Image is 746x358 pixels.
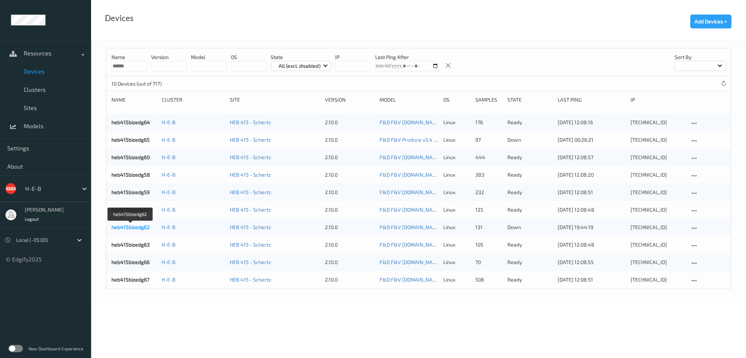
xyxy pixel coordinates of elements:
div: State [507,96,553,103]
a: H-E-B [162,276,176,283]
div: Last Ping [558,96,625,103]
div: [DATE] 12:08:48 [558,241,625,248]
p: Sort by [675,54,726,61]
a: F&D F&V [DOMAIN_NAME] [DATE] 16:30 [380,259,471,265]
a: heb415bizedg64 [111,119,150,125]
div: [DATE] 00:26:21 [558,136,625,143]
div: [TECHNICAL_ID] [631,224,684,231]
div: [TECHNICAL_ID] [631,119,684,126]
div: [TECHNICAL_ID] [631,206,684,213]
a: H-E-B [162,172,176,178]
p: ready [507,206,553,213]
div: [DATE] 12:08:48 [558,206,625,213]
p: ready [507,189,553,196]
p: ready [507,276,553,283]
div: [TECHNICAL_ID] [631,189,684,196]
p: ready [507,259,553,266]
p: Name [111,54,147,61]
a: HEB 415 - Schertz [230,189,271,195]
div: OS [443,96,470,103]
p: linux [443,154,470,161]
a: heb415bizedg67 [111,276,149,283]
div: 176 [475,119,502,126]
div: [DATE] 12:08:51 [558,189,625,196]
a: F&D F&V [DOMAIN_NAME] [DATE] 16:30 [380,276,471,283]
div: 131 [475,224,502,231]
p: down [507,224,553,231]
div: 232 [475,189,502,196]
div: version [325,96,374,103]
p: linux [443,241,470,248]
div: [DATE] 12:08:57 [558,154,625,161]
div: [TECHNICAL_ID] [631,276,684,283]
a: HEB 415 - Schertz [230,276,271,283]
div: [DATE] 12:08:55 [558,259,625,266]
div: Samples [475,96,502,103]
a: HEB 415 - Schertz [230,154,271,160]
a: F&D F&V [DOMAIN_NAME] [DATE] 16:30 [380,189,471,195]
p: linux [443,259,470,266]
p: linux [443,224,470,231]
p: ready [507,171,553,178]
div: ip [631,96,684,103]
div: [TECHNICAL_ID] [631,154,684,161]
p: linux [443,119,470,126]
div: 2.10.0 [325,276,374,283]
a: F&D F&V [DOMAIN_NAME] [DATE] 16:30 [380,172,471,178]
div: Cluster [162,96,225,103]
a: heb415bizedg58 [111,172,150,178]
a: F&D F&V Produce v3.4 [DATE] 22:47 Auto Save [380,137,487,143]
a: F&D F&V [DOMAIN_NAME] [DATE] 16:30 [380,241,471,248]
div: [DATE] 12:08:20 [558,171,625,178]
p: linux [443,206,470,213]
p: OS [231,54,267,61]
div: [DATE] 12:08:51 [558,276,625,283]
div: [TECHNICAL_ID] [631,136,684,143]
p: version [151,54,187,61]
a: HEB 415 - Schertz [230,259,271,265]
a: H-E-B [162,224,176,230]
div: 2.10.0 [325,206,374,213]
a: H-E-B [162,206,176,213]
a: HEB 415 - Schertz [230,206,271,213]
div: 105 [475,241,502,248]
a: HEB 415 - Schertz [230,137,271,143]
p: ready [507,119,553,126]
div: 2.10.0 [325,171,374,178]
div: 506 [475,276,502,283]
p: IP [335,54,371,61]
a: heb415bizedg65 [111,137,150,143]
div: Devices [105,15,134,22]
div: 2.10.0 [325,259,374,266]
a: heb415bizedg62 [111,224,150,230]
button: Add Devices + [690,15,731,28]
a: F&D F&V [DOMAIN_NAME] [DATE] 16:30 [380,119,471,125]
div: 2.10.0 [325,241,374,248]
a: H-E-B [162,259,176,265]
p: ready [507,241,553,248]
p: linux [443,171,470,178]
div: [DATE] 12:08:16 [558,119,625,126]
div: [TECHNICAL_ID] [631,241,684,248]
a: heb415bizedg61 [111,206,149,213]
p: ready [507,154,553,161]
div: Model [380,96,438,103]
p: All (excl. disabled) [276,62,323,70]
p: Last Ping After [375,54,439,61]
div: [TECHNICAL_ID] [631,171,684,178]
a: H-E-B [162,119,176,125]
a: HEB 415 - Schertz [230,224,271,230]
a: H-E-B [162,189,176,195]
a: H-E-B [162,241,176,248]
p: linux [443,276,470,283]
a: H-E-B [162,137,176,143]
p: model [191,54,227,61]
p: 10 Devices (out of 717) [111,80,166,87]
div: 125 [475,206,502,213]
div: 70 [475,259,502,266]
p: State [271,54,331,61]
div: [TECHNICAL_ID] [631,259,684,266]
div: 2.10.0 [325,119,374,126]
div: 2.10.0 [325,224,374,231]
a: heb415bizedg60 [111,154,150,160]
